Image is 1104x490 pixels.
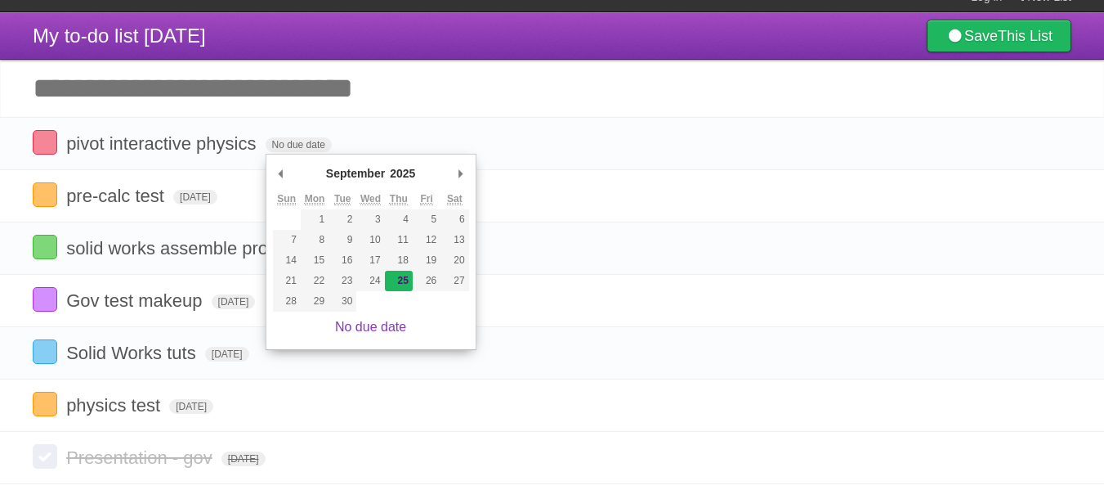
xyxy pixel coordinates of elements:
button: 9 [329,230,356,250]
button: Next Month [453,161,469,186]
span: pre-calc test [66,186,168,206]
span: Gov test makeup [66,290,206,311]
button: 23 [329,271,356,291]
button: 18 [385,250,413,271]
abbr: Thursday [390,193,408,205]
abbr: Wednesday [360,193,381,205]
label: Done [33,182,57,207]
button: 12 [413,230,440,250]
button: 22 [301,271,329,291]
button: 1 [301,209,329,230]
span: My to-do list [DATE] [33,25,206,47]
button: 11 [385,230,413,250]
label: Done [33,287,57,312]
abbr: Sunday [277,193,296,205]
abbr: Saturday [447,193,463,205]
button: 13 [440,230,468,250]
div: September [324,161,387,186]
b: This List [998,28,1053,44]
button: 20 [440,250,468,271]
button: 16 [329,250,356,271]
button: 28 [273,291,301,312]
button: 2 [329,209,356,230]
abbr: Monday [305,193,325,205]
span: [DATE] [221,452,266,466]
a: No due date [335,320,406,334]
button: 27 [440,271,468,291]
span: Solid Works tuts [66,343,200,363]
button: 5 [413,209,440,230]
label: Done [33,235,57,259]
div: 2025 [387,161,418,186]
label: Done [33,392,57,416]
span: solid works assemble project [66,238,300,258]
span: No due date [266,137,332,152]
label: Done [33,339,57,364]
button: 26 [413,271,440,291]
button: 19 [413,250,440,271]
span: [DATE] [205,347,249,362]
button: Previous Month [273,161,289,186]
button: 7 [273,230,301,250]
a: SaveThis List [927,20,1071,52]
span: Presentation - gov [66,447,217,468]
button: 3 [356,209,384,230]
span: [DATE] [169,399,213,414]
span: [DATE] [212,294,256,309]
button: 21 [273,271,301,291]
span: [DATE] [173,190,217,205]
button: 17 [356,250,384,271]
label: Done [33,444,57,469]
button: 4 [385,209,413,230]
abbr: Friday [420,193,432,205]
abbr: Tuesday [334,193,351,205]
span: pivot interactive physics [66,133,260,154]
span: physics test [66,395,164,416]
button: 30 [329,291,356,312]
button: 24 [356,271,384,291]
button: 15 [301,250,329,271]
label: Done [33,130,57,155]
button: 10 [356,230,384,250]
button: 14 [273,250,301,271]
button: 8 [301,230,329,250]
button: 6 [440,209,468,230]
button: 29 [301,291,329,312]
button: 25 [385,271,413,291]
